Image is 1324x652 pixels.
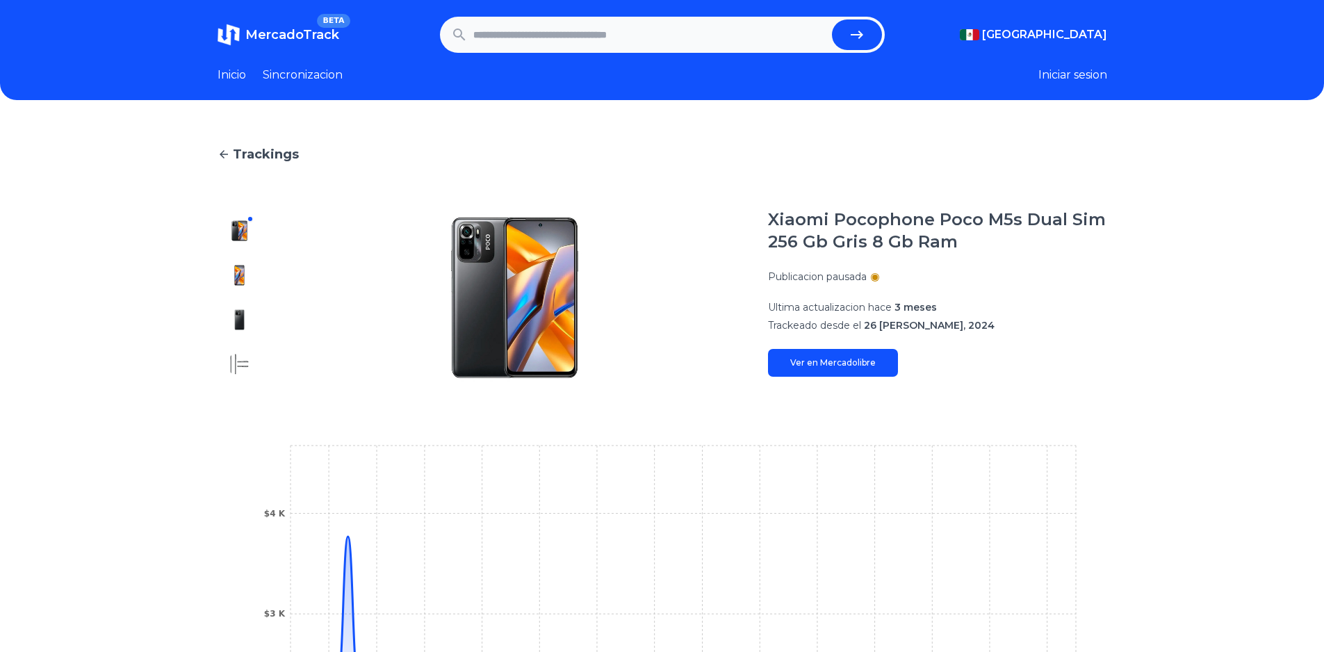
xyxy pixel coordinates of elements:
span: 3 meses [894,301,937,313]
button: Iniciar sesion [1038,67,1107,83]
a: Ver en Mercadolibre [768,349,898,377]
h1: Xiaomi Pocophone Poco M5s Dual Sim 256 Gb Gris 8 Gb Ram [768,209,1107,253]
span: Trackings [233,145,299,164]
tspan: $3 K [263,609,285,619]
a: Inicio [218,67,246,83]
img: Xiaomi Pocophone Poco M5s Dual Sim 256 Gb Gris 8 Gb Ram [229,220,251,242]
img: Xiaomi Pocophone Poco M5s Dual Sim 256 Gb Gris 8 Gb Ram [229,309,251,331]
img: Xiaomi Pocophone Poco M5s Dual Sim 256 Gb Gris 8 Gb Ram [290,209,740,386]
span: BETA [317,14,350,28]
button: [GEOGRAPHIC_DATA] [960,26,1107,43]
a: MercadoTrackBETA [218,24,339,46]
span: [GEOGRAPHIC_DATA] [982,26,1107,43]
img: MercadoTrack [218,24,240,46]
p: Publicacion pausada [768,270,867,284]
tspan: $4 K [263,509,285,519]
a: Sincronizacion [263,67,343,83]
span: MercadoTrack [245,27,339,42]
span: 26 [PERSON_NAME], 2024 [864,319,995,332]
span: Trackeado desde el [768,319,861,332]
img: Xiaomi Pocophone Poco M5s Dual Sim 256 Gb Gris 8 Gb Ram [229,353,251,375]
img: Xiaomi Pocophone Poco M5s Dual Sim 256 Gb Gris 8 Gb Ram [229,264,251,286]
a: Trackings [218,145,1107,164]
span: Ultima actualizacion hace [768,301,892,313]
img: Mexico [960,29,979,40]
